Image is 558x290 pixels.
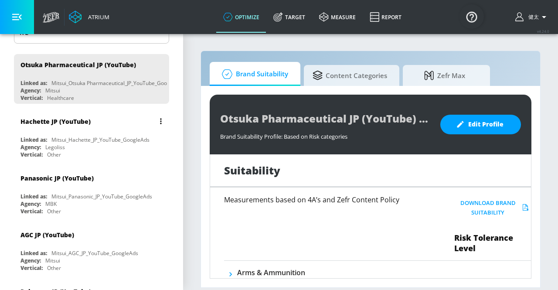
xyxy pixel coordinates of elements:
div: Mitsui_Otsuka Pharmaceutical_JP_YouTube_GoogleAds [51,79,184,87]
div: Mitsui [45,257,60,264]
button: Edit Profile [440,115,521,134]
div: Other [47,151,61,158]
div: Agency: [20,200,41,208]
div: Hachette JP (YouTube) [20,117,91,126]
span: Zefr Max [412,65,478,86]
span: login as: kenta.kurishima@mbk-digital.co.jp [525,14,539,21]
div: Linked as: [20,79,47,87]
div: Brand Suitability Profile: Based on Risk categories [220,128,432,140]
div: Linked as: [20,193,47,200]
h6: Measurements based on 4A’s and Zefr Content Policy [224,196,429,203]
span: Brand Suitability [218,64,288,85]
div: Legoliss [45,143,65,151]
div: Linked as: [20,136,47,143]
a: Target [266,1,312,33]
div: Other [47,208,61,215]
h6: Arms & Ammunition [237,268,441,277]
div: Vertical: [20,94,43,102]
span: Edit Profile [458,119,504,130]
div: Hachette JP (YouTube)Linked as:Mitsui_Hachette_JP_YouTube_GoogleAdsAgency:LegolissVertical:Other [14,111,169,160]
div: Agency: [20,257,41,264]
div: Agency: [20,87,41,94]
div: Panasonic JP (YouTube) [20,174,94,182]
div: Mitsui_AGC_JP_YouTube_GoogleAds [51,249,138,257]
div: Otsuka Pharmaceutical JP (YouTube) [20,61,136,69]
div: Agency: [20,143,41,151]
div: Vertical: [20,208,43,215]
div: Otsuka Pharmaceutical JP (YouTube)Linked as:Mitsui_Otsuka Pharmaceutical_JP_YouTube_GoogleAdsAgen... [14,54,169,104]
div: Healthcare [47,94,74,102]
div: AGC JP (YouTube)Linked as:Mitsui_AGC_JP_YouTube_GoogleAdsAgency:MitsuiVertical:Other [14,224,169,274]
div: Vertical: [20,151,43,158]
div: Mitsui [45,87,60,94]
span: v 4.24.0 [537,29,549,34]
button: 健太 [515,12,549,22]
span: Risk Tolerance Level [454,232,531,253]
div: MBK [45,200,57,208]
div: AGC JP (YouTube) [20,231,74,239]
a: Report [363,1,408,33]
button: Open Resource Center [459,4,484,29]
div: Atrium [85,13,109,21]
div: Panasonic JP (YouTube)Linked as:Mitsui_Panasonic_JP_YouTube_GoogleAdsAgency:MBKVertical:Other [14,167,169,217]
a: optimize [216,1,266,33]
button: Download Brand Suitability [454,196,531,220]
div: Linked as: [20,249,47,257]
div: Other [47,264,61,272]
div: Mitsui_Hachette_JP_YouTube_GoogleAds [51,136,150,143]
div: Vertical: [20,264,43,272]
div: Mitsui_Panasonic_JP_YouTube_GoogleAds [51,193,152,200]
a: Atrium [69,10,109,24]
span: Content Categories [313,65,387,86]
a: measure [312,1,363,33]
h1: Suitability [224,163,280,177]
